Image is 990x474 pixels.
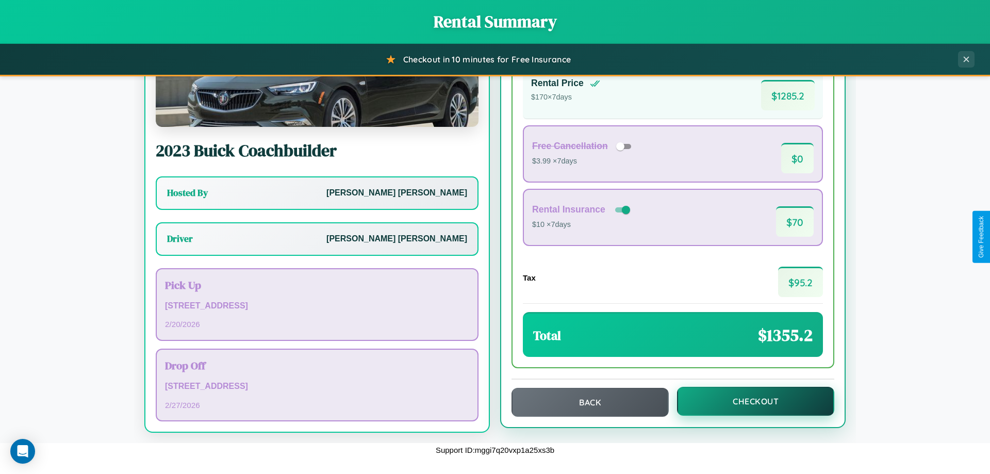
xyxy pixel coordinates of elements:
div: Give Feedback [978,216,985,258]
h3: Drop Off [165,358,469,373]
span: $ 70 [776,206,814,237]
button: Checkout [677,387,834,416]
div: Open Intercom Messenger [10,439,35,464]
span: $ 1355.2 [758,324,813,347]
p: [PERSON_NAME] [PERSON_NAME] [326,186,467,201]
p: [STREET_ADDRESS] [165,299,469,314]
p: $10 × 7 days [532,218,632,232]
p: [STREET_ADDRESS] [165,379,469,394]
span: $ 95.2 [778,267,823,297]
h4: Rental Insurance [532,204,605,215]
span: $ 1285.2 [761,80,815,110]
button: Back [511,388,669,417]
p: Support ID: mggi7q20vxp1a25xs3b [436,443,554,457]
h3: Hosted By [167,187,208,199]
span: Checkout in 10 minutes for Free Insurance [403,54,571,64]
p: 2 / 27 / 2026 [165,398,469,412]
p: $ 170 × 7 days [531,91,600,104]
h1: Rental Summary [10,10,980,33]
p: $3.99 × 7 days [532,155,635,168]
p: 2 / 20 / 2026 [165,317,469,331]
h3: Pick Up [165,277,469,292]
span: $ 0 [781,143,814,173]
h4: Rental Price [531,78,584,89]
h4: Free Cancellation [532,141,608,152]
h4: Tax [523,273,536,282]
h3: Driver [167,233,193,245]
p: [PERSON_NAME] [PERSON_NAME] [326,232,467,247]
h3: Total [533,327,561,344]
h2: 2023 Buick Coachbuilder [156,139,478,162]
